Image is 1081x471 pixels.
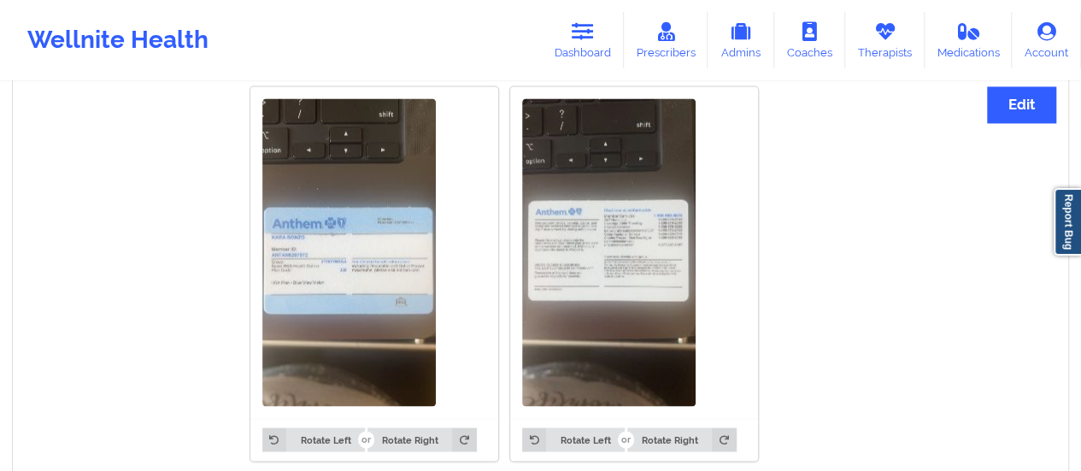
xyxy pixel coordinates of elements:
button: Rotate Left [262,427,365,451]
a: Admins [708,12,774,68]
a: Coaches [774,12,845,68]
a: Medications [925,12,1013,68]
button: Rotate Right [367,427,476,451]
button: Edit [987,86,1056,123]
a: Dashboard [542,12,624,68]
a: Report Bug [1054,188,1081,256]
a: Account [1012,12,1081,68]
button: Rotate Right [627,427,736,451]
button: Rotate Left [522,427,625,451]
a: Therapists [845,12,925,68]
img: Kara Bonzo [262,98,436,406]
img: Kara Bonzo [522,98,696,406]
a: Prescribers [624,12,708,68]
